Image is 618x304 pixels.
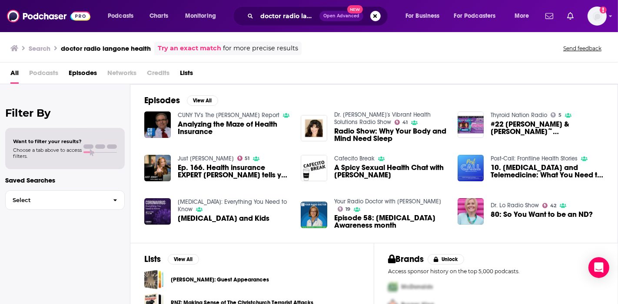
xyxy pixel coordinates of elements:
[334,198,441,205] a: Your Radio Doctor with Dr. Marianne T. Ritchie
[334,164,447,179] a: A Spicy Sexual Health Chat with Anita Teresa
[588,7,607,26] img: User Profile
[588,257,609,278] div: Open Intercom Messenger
[454,10,496,22] span: For Podcasters
[107,66,136,84] span: Networks
[171,275,269,284] a: [PERSON_NAME]: Guest Appearances
[491,164,604,179] a: 10. COVID-19 and Telemedicine: What You Need to Know from NYU
[515,10,529,22] span: More
[428,254,465,265] button: Unlock
[399,9,451,23] button: open menu
[334,111,431,126] a: Dr. Ritamarie's Vibrant Health Solutions Radio Show
[385,278,401,296] img: First Pro Logo
[69,66,97,84] a: Episodes
[178,198,287,213] a: Coronavirus: Everything You Need to Know
[5,107,125,119] h2: Filter By
[144,9,173,23] a: Charts
[347,5,363,13] span: New
[449,9,508,23] button: open menu
[458,155,484,181] img: 10. COVID-19 and Telemedicine: What You Need to Know from NYU
[257,9,319,23] input: Search podcasts, credits, & more...
[29,44,50,52] h3: Search
[178,215,269,222] a: Coronavirus and Kids
[558,113,562,117] span: 5
[144,95,218,106] a: EpisodesView All
[334,164,447,179] span: A Spicy Sexual Health Chat with [PERSON_NAME]
[405,10,440,22] span: For Business
[491,121,604,135] a: #22 Gina & Britney~ Graves' Disease Warriors Talking Hyperthyroidism And Health
[564,9,577,23] a: Show notifications dropdown
[13,138,82,144] span: Want to filter your results?
[144,95,180,106] h2: Episodes
[491,111,547,119] a: Thyroid Nation Radio
[301,202,327,228] img: Episode 58: Colorectal Cancer Awareness month
[241,6,396,26] div: Search podcasts, credits, & more...
[334,127,447,142] a: Radio Show: Why Your Body and Mind Need Sleep
[600,7,607,13] svg: Add a profile image
[401,283,433,291] span: McDonalds
[551,112,562,118] a: 5
[588,7,607,26] button: Show profile menu
[144,270,164,289] a: Dr. Lara Fielding: Guest Appearances
[179,9,227,23] button: open menu
[178,164,291,179] a: Ep. 166. Health insurance EXPERT Andrew Rubin tells you what you need to know!
[108,10,133,22] span: Podcasts
[542,9,557,23] a: Show notifications dropdown
[6,197,106,203] span: Select
[147,66,169,84] span: Credits
[29,66,58,84] span: Podcasts
[561,45,604,52] button: Send feedback
[491,211,593,218] a: 80: So You Want to be an ND?
[180,66,193,84] span: Lists
[223,43,298,53] span: for more precise results
[144,254,161,265] h2: Lists
[168,254,199,265] button: View All
[323,14,359,18] span: Open Advanced
[144,254,199,265] a: ListsView All
[301,155,327,181] img: A Spicy Sexual Health Chat with Anita Teresa
[458,111,484,138] img: #22 Gina & Britney~ Graves' Disease Warriors Talking Hyperthyroidism And Health
[5,176,125,184] p: Saved Searches
[144,198,171,225] img: Coronavirus and Kids
[458,198,484,225] img: 80: So You Want to be an ND?
[178,215,269,222] span: [MEDICAL_DATA] and Kids
[346,207,350,211] span: 19
[301,115,327,141] img: Radio Show: Why Your Body and Mind Need Sleep
[178,164,291,179] span: Ep. 166. Health insurance EXPERT [PERSON_NAME] tells you what you need to know!
[237,156,250,161] a: 51
[388,268,604,275] p: Access sponsor history on the top 5,000 podcasts.
[395,120,408,125] a: 41
[10,66,19,84] a: All
[150,10,168,22] span: Charts
[491,155,578,162] a: Post-Call: Frontline Health Stories
[319,11,363,21] button: Open AdvancedNew
[178,155,234,162] a: Just Jenny
[187,95,218,106] button: View All
[338,206,350,212] a: 19
[491,202,539,209] a: Dr. Lo Radio Show
[508,9,540,23] button: open menu
[402,121,408,124] span: 41
[388,254,424,265] h2: Brands
[491,164,604,179] span: 10. [MEDICAL_DATA] and Telemedicine: What You Need to Know from [GEOGRAPHIC_DATA]
[178,121,291,135] span: Analyzing the Maze of Health Insurance
[7,8,90,24] img: Podchaser - Follow, Share and Rate Podcasts
[158,43,221,53] a: Try an exact match
[550,204,556,208] span: 42
[13,147,82,159] span: Choose a tab above to access filters.
[144,111,171,138] img: Analyzing the Maze of Health Insurance
[334,214,447,229] a: Episode 58: Colorectal Cancer Awareness month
